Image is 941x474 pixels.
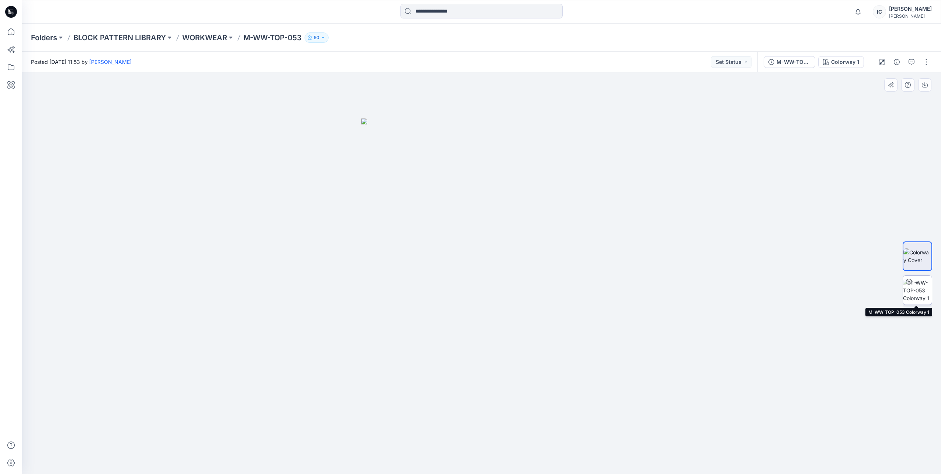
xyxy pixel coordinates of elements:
div: IC [873,5,886,18]
a: BLOCK PATTERN LIBRARY [73,32,166,43]
div: [PERSON_NAME] [889,13,932,19]
p: 50 [314,34,319,42]
img: M-WW-TOP-053 Colorway 1 [903,279,932,302]
a: [PERSON_NAME] [89,59,132,65]
div: [PERSON_NAME] [889,4,932,13]
a: WORKWEAR [182,32,227,43]
img: Colorway Cover [903,248,931,264]
button: Colorway 1 [818,56,864,68]
button: 50 [305,32,329,43]
p: M-WW-TOP-053 [243,32,302,43]
img: eyJhbGciOiJIUzI1NiIsImtpZCI6IjAiLCJzbHQiOiJzZXMiLCJ0eXAiOiJKV1QifQ.eyJkYXRhIjp7InR5cGUiOiJzdG9yYW... [361,118,602,474]
a: Folders [31,32,57,43]
button: M-WW-TOP-053 [764,56,815,68]
span: Posted [DATE] 11:53 by [31,58,132,66]
div: Colorway 1 [831,58,859,66]
button: Details [891,56,903,68]
div: M-WW-TOP-053 [777,58,810,66]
